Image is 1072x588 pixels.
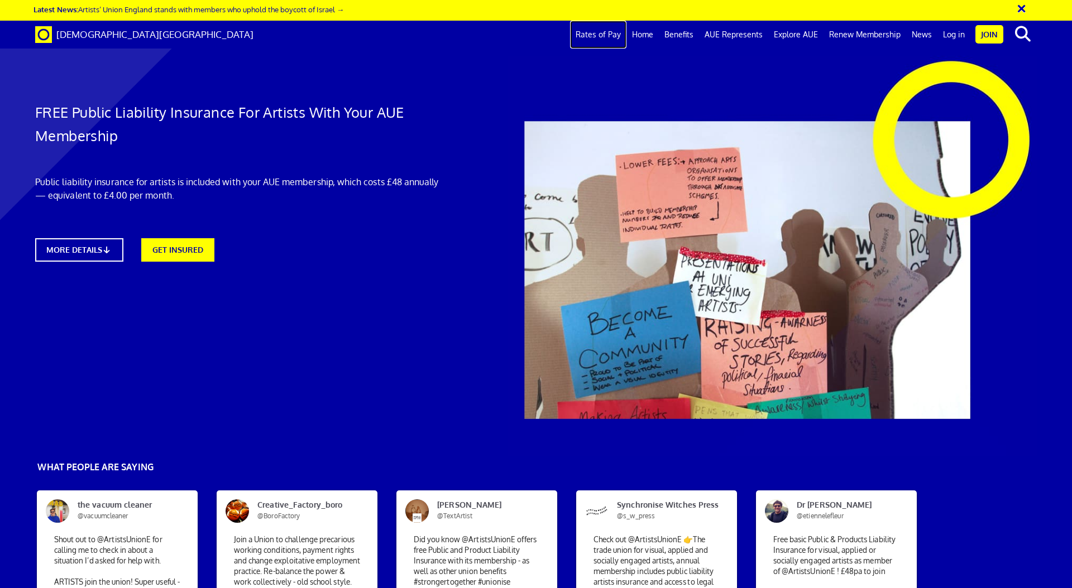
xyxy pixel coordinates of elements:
[797,512,844,520] span: @etiennelefleur
[35,100,443,147] h1: FREE Public Liability Insurance For Artists With Your AUE Membership
[141,238,214,262] a: GET INSURED
[699,21,768,49] a: AUE Represents
[788,499,896,522] span: Dr [PERSON_NAME]
[906,21,937,49] a: News
[937,21,970,49] a: Log in
[659,21,699,49] a: Benefits
[429,499,536,522] span: [PERSON_NAME]
[35,175,443,202] p: Public liability insurance for artists is included with your AUE membership, which costs £48 annu...
[69,499,176,522] span: the vacuum cleaner
[27,21,262,49] a: Brand [DEMOGRAPHIC_DATA][GEOGRAPHIC_DATA]
[33,4,344,14] a: Latest News:Artists’ Union England stands with members who uphold the boycott of Israel →
[768,21,824,49] a: Explore AUE
[257,512,300,520] span: @BoroFactory
[437,512,472,520] span: @TextArtist
[975,25,1003,44] a: Join
[33,4,78,14] strong: Latest News:
[35,238,123,262] a: MORE DETAILS
[1006,22,1040,46] button: search
[249,499,356,522] span: Creative_Factory_boro
[570,21,626,49] a: Rates of Pay
[824,21,906,49] a: Renew Membership
[617,512,655,520] span: @s_w_press
[78,512,128,520] span: @vacuumcleaner
[626,21,659,49] a: Home
[609,499,716,522] span: Synchronise Witches Press
[56,28,253,40] span: [DEMOGRAPHIC_DATA][GEOGRAPHIC_DATA]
